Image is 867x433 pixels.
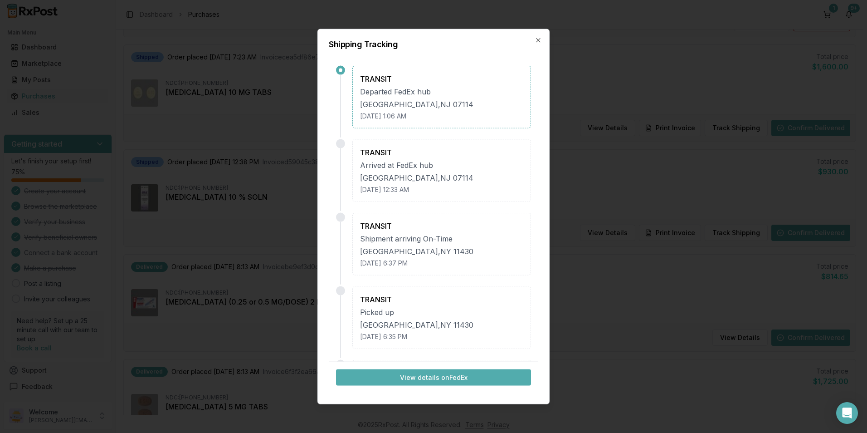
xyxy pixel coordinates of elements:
h2: Shipping Tracking [329,40,538,49]
div: Departed FedEx hub [360,86,523,97]
div: [GEOGRAPHIC_DATA] , NY 11430 [360,320,523,330]
div: TRANSIT [360,147,523,158]
div: [GEOGRAPHIC_DATA] , NJ 07114 [360,99,523,110]
div: [DATE] 6:37 PM [360,259,523,268]
div: Arrived at FedEx hub [360,160,523,171]
button: View details onFedEx [336,369,531,385]
div: [DATE] 6:35 PM [360,332,523,341]
div: TRANSIT [360,221,523,231]
div: [GEOGRAPHIC_DATA] , NY 11430 [360,246,523,257]
div: Shipment arriving On-Time [360,233,523,244]
div: Picked up [360,307,523,318]
div: [DATE] 12:33 AM [360,185,523,194]
div: [GEOGRAPHIC_DATA] , NJ 07114 [360,172,523,183]
div: [DATE] 1:06 AM [360,112,523,121]
div: TRANSIT [360,294,523,305]
div: TRANSIT [360,74,523,84]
